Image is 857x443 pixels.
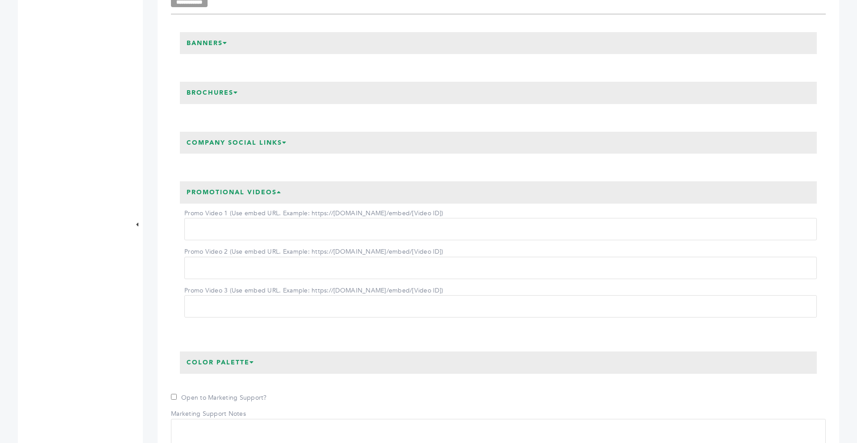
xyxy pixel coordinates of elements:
[180,181,288,204] h3: Promotional Videos
[184,247,443,256] label: Promo Video 2 (Use embed URL. Example: https://[DOMAIN_NAME]/embed/[Video ID])
[180,82,245,104] h3: Brochures
[171,393,267,402] label: Open to Marketing Support?
[180,351,261,374] h3: Color Palette
[180,32,234,54] h3: Banners
[180,132,294,154] h3: Company Social Links
[184,286,443,295] label: Promo Video 3 (Use embed URL. Example: https://[DOMAIN_NAME]/embed/[Video ID])
[171,394,177,400] input: Open to Marketing Support?
[184,209,443,218] label: Promo Video 1 (Use embed URL. Example: https://[DOMAIN_NAME]/embed/[Video ID])
[171,410,246,418] label: Marketing Support Notes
